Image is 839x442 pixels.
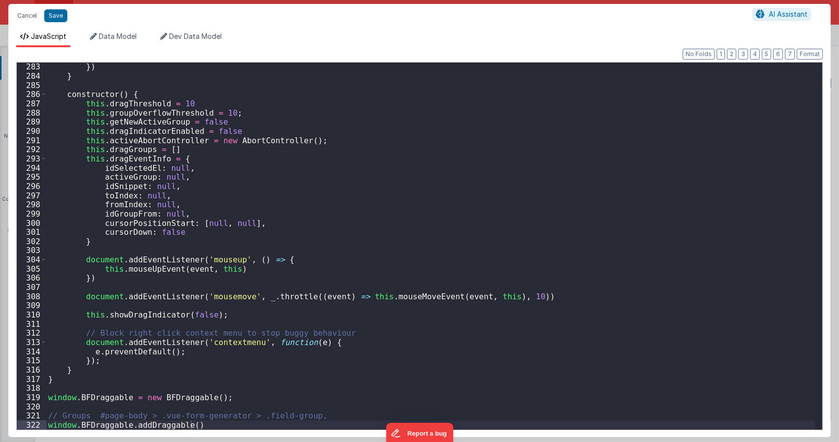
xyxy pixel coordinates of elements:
[17,99,46,108] div: 287
[17,62,46,71] div: 283
[31,32,66,40] span: JavaScript
[17,356,46,365] div: 315
[17,255,46,264] div: 304
[750,49,760,60] button: 4
[17,375,46,384] div: 317
[12,9,42,23] button: Cancel
[17,145,46,154] div: 292
[99,32,137,40] span: Data Model
[17,411,46,420] div: 321
[773,49,783,60] button: 6
[17,402,46,411] div: 320
[727,49,736,60] button: 2
[17,163,46,173] div: 294
[17,237,46,246] div: 302
[17,90,46,99] div: 286
[17,108,46,118] div: 288
[17,182,46,191] div: 296
[17,154,46,163] div: 293
[17,283,46,292] div: 307
[683,49,715,60] button: No Folds
[17,420,46,430] div: 322
[17,200,46,209] div: 298
[44,9,67,22] button: Save
[17,227,46,237] div: 301
[17,273,46,283] div: 306
[17,347,46,356] div: 314
[17,71,46,81] div: 284
[17,319,46,329] div: 311
[785,49,795,60] button: 7
[17,81,46,90] div: 285
[17,209,46,219] div: 299
[17,365,46,375] div: 316
[17,310,46,319] div: 310
[17,126,46,136] div: 290
[17,136,46,145] div: 291
[17,301,46,310] div: 309
[17,292,46,301] div: 308
[17,328,46,338] div: 312
[17,172,46,182] div: 295
[17,117,46,126] div: 289
[797,49,823,60] button: Format
[717,49,725,60] button: 1
[17,219,46,228] div: 300
[762,49,771,60] button: 5
[17,338,46,347] div: 313
[752,8,811,21] button: AI Assistant
[17,393,46,402] div: 319
[17,246,46,255] div: 303
[17,264,46,274] div: 305
[17,383,46,393] div: 318
[769,10,808,18] span: AI Assistant
[738,49,748,60] button: 3
[169,32,222,40] span: Dev Data Model
[17,191,46,200] div: 297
